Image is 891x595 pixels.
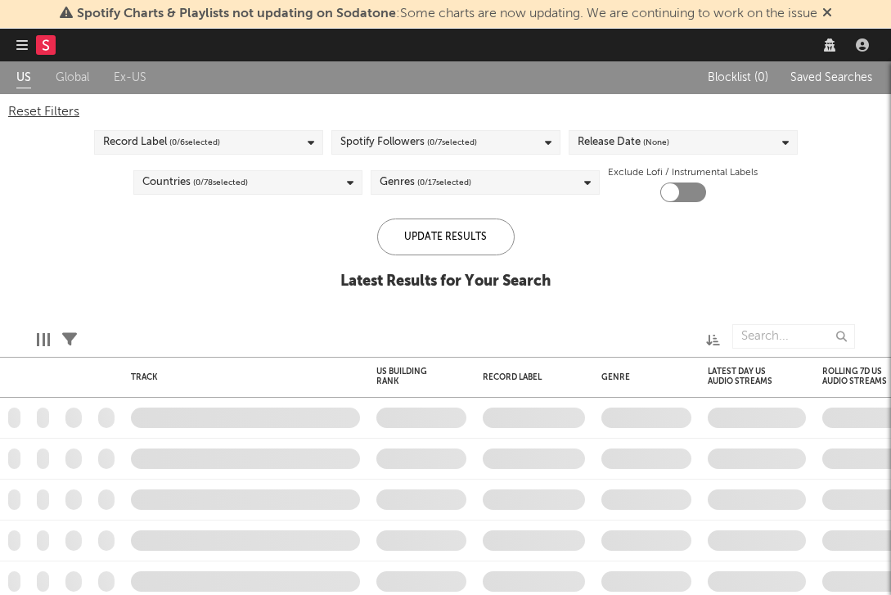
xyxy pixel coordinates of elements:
[708,72,768,83] span: Blocklist
[578,133,669,152] div: Release Date
[62,316,77,363] div: Filters
[114,68,146,88] a: Ex-US
[643,133,669,152] span: (None)
[169,133,220,152] span: ( 0 / 6 selected)
[417,173,471,192] span: ( 0 / 17 selected)
[16,68,31,88] a: US
[8,102,883,122] div: Reset Filters
[785,71,875,84] button: Saved Searches
[376,367,442,386] div: US Building Rank
[340,133,477,152] div: Spotify Followers
[427,133,477,152] span: ( 0 / 7 selected)
[37,316,50,363] div: Edit Columns
[822,7,832,20] span: Dismiss
[193,173,248,192] span: ( 0 / 78 selected)
[56,68,89,88] a: Global
[340,272,551,291] div: Latest Results for Your Search
[732,324,855,349] input: Search...
[377,219,515,255] div: Update Results
[483,372,560,382] div: Record Label
[77,7,817,20] span: : Some charts are now updating. We are continuing to work on the issue
[77,7,396,20] span: Spotify Charts & Playlists not updating on Sodatone
[608,163,758,183] label: Exclude Lofi / Instrumental Labels
[142,173,248,192] div: Countries
[103,133,220,152] div: Record Label
[754,72,768,83] span: ( 0 )
[380,173,471,192] div: Genres
[131,372,352,382] div: Track
[601,372,683,382] div: Genre
[708,367,781,386] div: Latest Day US Audio Streams
[790,72,875,83] span: Saved Searches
